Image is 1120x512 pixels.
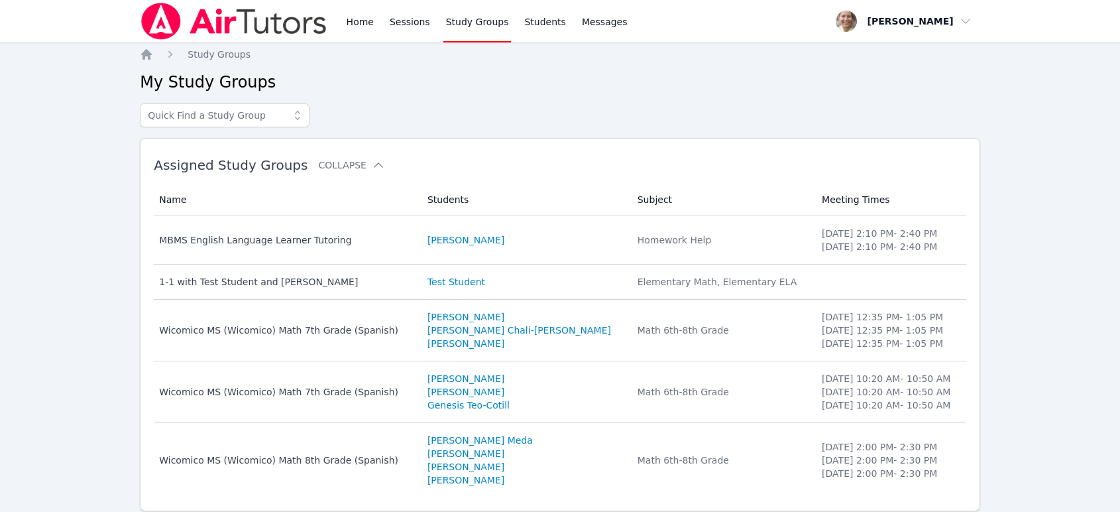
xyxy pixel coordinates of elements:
[427,372,504,385] a: [PERSON_NAME]
[822,399,958,412] li: [DATE] 10:20 AM - 10:50 AM
[427,434,533,447] a: [PERSON_NAME] Meda
[427,474,504,487] a: [PERSON_NAME]
[822,310,958,324] li: [DATE] 12:35 PM - 1:05 PM
[140,3,327,40] img: Air Tutors
[427,337,504,350] a: [PERSON_NAME]
[427,460,504,474] a: [PERSON_NAME]
[822,385,958,399] li: [DATE] 10:20 AM - 10:50 AM
[318,159,384,172] button: Collapse
[420,184,630,216] th: Students
[427,399,510,412] a: Genesis Teo-Cotill
[638,385,806,399] div: Math 6th-8th Grade
[822,240,958,253] li: [DATE] 2:10 PM - 2:40 PM
[188,49,251,60] span: Study Groups
[154,157,308,173] span: Assigned Study Groups
[159,454,412,467] div: Wicomico MS (Wicomico) Math 8th Grade (Spanish)
[427,385,504,399] a: [PERSON_NAME]
[154,423,966,497] tr: Wicomico MS (Wicomico) Math 8th Grade (Spanish)[PERSON_NAME] Meda[PERSON_NAME][PERSON_NAME][PERSO...
[140,72,980,93] h2: My Study Groups
[822,227,958,240] li: [DATE] 2:10 PM - 2:40 PM
[638,324,806,337] div: Math 6th-8th Grade
[154,216,966,265] tr: MBMS English Language Learner Tutoring[PERSON_NAME]Homework Help[DATE] 2:10 PM- 2:40 PM[DATE] 2:1...
[154,265,966,300] tr: 1-1 with Test Student and [PERSON_NAME]Test StudentElementary Math, Elementary ELA
[154,361,966,423] tr: Wicomico MS (Wicomico) Math 7th Grade (Spanish)[PERSON_NAME][PERSON_NAME]Genesis Teo-CotillMath 6...
[427,310,504,324] a: [PERSON_NAME]
[630,184,814,216] th: Subject
[638,233,806,247] div: Homework Help
[427,233,504,247] a: [PERSON_NAME]
[159,324,412,337] div: Wicomico MS (Wicomico) Math 7th Grade (Spanish)
[154,300,966,361] tr: Wicomico MS (Wicomico) Math 7th Grade (Spanish)[PERSON_NAME][PERSON_NAME] Chali-[PERSON_NAME][PER...
[822,337,958,350] li: [DATE] 12:35 PM - 1:05 PM
[140,103,309,127] input: Quick Find a Study Group
[638,454,806,467] div: Math 6th-8th Grade
[638,275,806,288] div: Elementary Math, Elementary ELA
[822,454,958,467] li: [DATE] 2:00 PM - 2:30 PM
[814,184,966,216] th: Meeting Times
[188,48,251,61] a: Study Groups
[822,467,958,480] li: [DATE] 2:00 PM - 2:30 PM
[822,440,958,454] li: [DATE] 2:00 PM - 2:30 PM
[140,48,980,61] nav: Breadcrumb
[159,233,412,247] div: MBMS English Language Learner Tutoring
[159,275,412,288] div: 1-1 with Test Student and [PERSON_NAME]
[582,15,628,29] span: Messages
[427,447,504,460] a: [PERSON_NAME]
[822,372,958,385] li: [DATE] 10:20 AM - 10:50 AM
[427,324,611,337] a: [PERSON_NAME] Chali-[PERSON_NAME]
[822,324,958,337] li: [DATE] 12:35 PM - 1:05 PM
[427,275,485,288] a: Test Student
[159,385,412,399] div: Wicomico MS (Wicomico) Math 7th Grade (Spanish)
[154,184,420,216] th: Name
